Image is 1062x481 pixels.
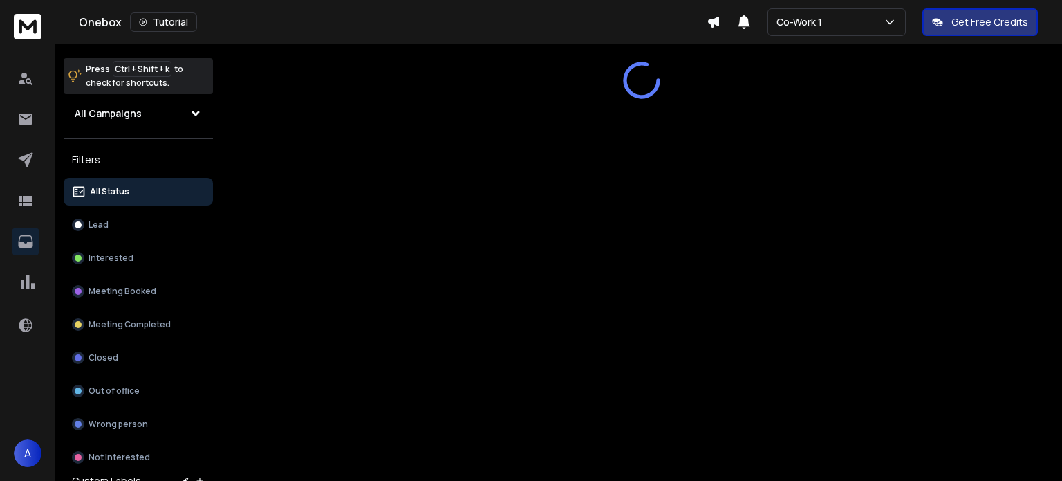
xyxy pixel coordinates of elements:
div: Onebox [79,12,707,32]
p: Co-Work 1 [776,15,828,29]
button: A [14,439,41,467]
button: Meeting Completed [64,311,213,338]
h1: All Campaigns [75,107,142,120]
button: Not Interested [64,444,213,471]
button: All Campaigns [64,100,213,127]
button: Get Free Credits [922,8,1038,36]
p: Wrong person [88,419,148,430]
p: Not Interested [88,452,150,463]
button: All Status [64,178,213,206]
button: Closed [64,344,213,372]
p: Interested [88,253,133,264]
p: Meeting Completed [88,319,171,330]
button: Wrong person [64,410,213,438]
p: Lead [88,219,109,230]
p: Out of office [88,385,140,397]
p: Closed [88,352,118,363]
button: Out of office [64,377,213,405]
button: Tutorial [130,12,197,32]
button: Interested [64,244,213,272]
button: Meeting Booked [64,278,213,305]
p: Meeting Booked [88,286,156,297]
p: Press to check for shortcuts. [86,62,183,90]
p: Get Free Credits [951,15,1028,29]
span: Ctrl + Shift + k [113,61,171,77]
p: All Status [90,186,129,197]
h3: Filters [64,150,213,170]
button: Lead [64,211,213,239]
